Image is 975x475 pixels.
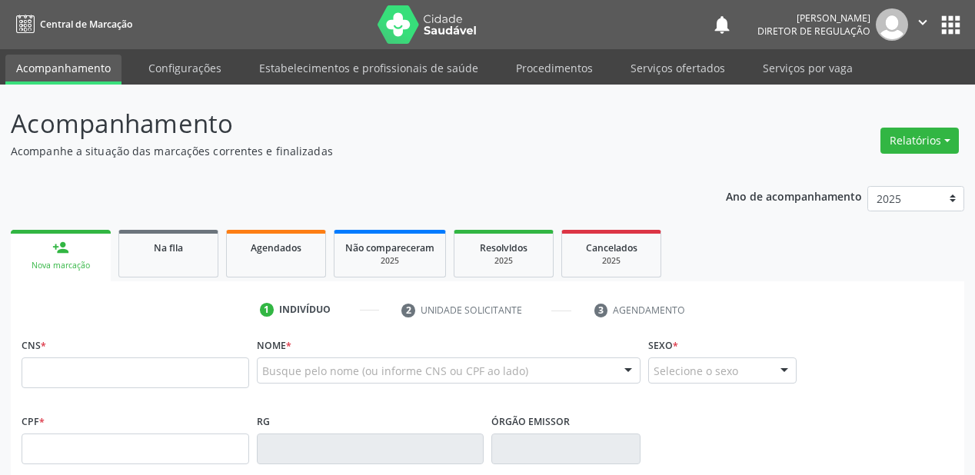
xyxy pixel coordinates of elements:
[654,363,738,379] span: Selecione o sexo
[52,239,69,256] div: person_add
[726,186,862,205] p: Ano de acompanhamento
[648,334,678,357] label: Sexo
[711,14,733,35] button: notifications
[480,241,527,254] span: Resolvidos
[620,55,736,81] a: Serviços ofertados
[505,55,604,81] a: Procedimentos
[22,260,100,271] div: Nova marcação
[757,12,870,25] div: [PERSON_NAME]
[586,241,637,254] span: Cancelados
[11,143,678,159] p: Acompanhe a situação das marcações correntes e finalizadas
[465,255,542,267] div: 2025
[138,55,232,81] a: Configurações
[40,18,132,31] span: Central de Marcação
[345,241,434,254] span: Não compareceram
[573,255,650,267] div: 2025
[11,12,132,37] a: Central de Marcação
[251,241,301,254] span: Agendados
[248,55,489,81] a: Estabelecimentos e profissionais de saúde
[937,12,964,38] button: apps
[345,255,434,267] div: 2025
[908,8,937,41] button: 
[257,334,291,357] label: Nome
[5,55,121,85] a: Acompanhamento
[757,25,870,38] span: Diretor de regulação
[752,55,864,81] a: Serviços por vaga
[491,410,570,433] label: Órgão emissor
[876,8,908,41] img: img
[257,410,270,433] label: RG
[262,363,528,379] span: Busque pelo nome (ou informe CNS ou CPF ao lado)
[279,303,331,317] div: Indivíduo
[22,334,46,357] label: CNS
[914,14,931,31] i: 
[154,241,183,254] span: Na fila
[260,303,274,317] div: 1
[880,128,959,154] button: Relatórios
[11,105,678,143] p: Acompanhamento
